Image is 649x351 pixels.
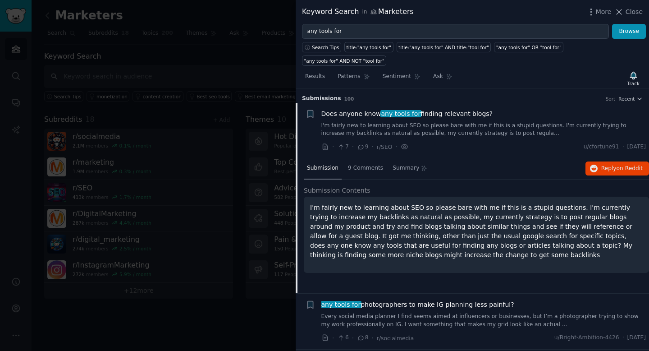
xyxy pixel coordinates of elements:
span: · [372,142,374,152]
span: on Reddit [617,165,643,171]
span: · [395,142,397,152]
a: title:"any tools for" [344,42,393,52]
span: Ask [433,73,443,81]
a: Sentiment [379,69,424,88]
span: [DATE] [627,143,646,151]
span: Close [626,7,643,17]
span: · [622,143,624,151]
button: More [586,7,612,17]
span: · [352,142,354,152]
button: Search Tips [302,42,341,52]
span: photographers to make IG planning less painful? [321,300,514,309]
div: Keyword Search Marketers [302,6,414,18]
a: Results [302,69,328,88]
span: 9 Comments [348,164,383,172]
span: Does anyone know finding relevant blogs? [321,109,493,119]
a: title:"any tools for" AND title:"tool for" [397,42,491,52]
button: Track [624,69,643,88]
span: Sentiment [383,73,411,81]
span: Results [305,73,325,81]
a: any tools forphotographers to make IG planning less painful? [321,300,514,309]
a: Does anyone knowany tools forfinding relevant blogs? [321,109,493,119]
span: Patterns [338,73,360,81]
a: Every social media planner I find seems aimed at influencers or businesses, but I’m a photographe... [321,313,646,328]
button: Browse [612,24,646,39]
span: More [596,7,612,17]
span: u/cfortune91 [584,143,619,151]
span: u/Bright-Ambition-4426 [554,334,619,342]
a: Ask [430,69,456,88]
div: "any tools for" OR "tool for" [496,44,562,51]
span: Search Tips [312,44,339,51]
span: Reply [601,165,643,173]
span: [DATE] [627,334,646,342]
span: 100 [344,96,354,102]
div: Sort [606,96,616,102]
span: · [332,142,334,152]
span: Submission [307,164,338,172]
a: I'm fairly new to learning about SEO so please bare with me if this is a stupid questions. I'm cu... [321,122,646,138]
span: 7 [337,143,348,151]
span: in [362,8,367,16]
a: Patterns [334,69,373,88]
span: · [352,333,354,343]
button: Recent [618,96,643,102]
div: Track [627,80,640,87]
span: Summary [393,164,419,172]
span: 6 [337,334,348,342]
p: I'm fairly new to learning about SEO so please bare with me if this is a stupid questions. I'm cu... [310,203,643,260]
span: r/SEO [377,144,392,150]
span: · [332,333,334,343]
span: 8 [357,334,368,342]
span: Submission s [302,95,341,103]
button: Close [614,7,643,17]
div: title:"any tools for" [347,44,392,51]
span: 9 [357,143,368,151]
span: any tools for [380,110,421,117]
button: Replyon Reddit [585,162,649,176]
a: "any tools for" OR "tool for" [494,42,563,52]
span: r/socialmedia [377,335,414,342]
span: Submission Contents [304,186,370,195]
input: Try a keyword related to your business [302,24,609,39]
a: "any tools for" AND NOT "tool for" [302,55,386,66]
div: title:"any tools for" AND title:"tool for" [398,44,489,51]
span: Recent [618,96,635,102]
span: any tools for [320,301,361,308]
div: "any tools for" AND NOT "tool for" [304,58,384,64]
span: · [372,333,374,343]
span: · [622,334,624,342]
